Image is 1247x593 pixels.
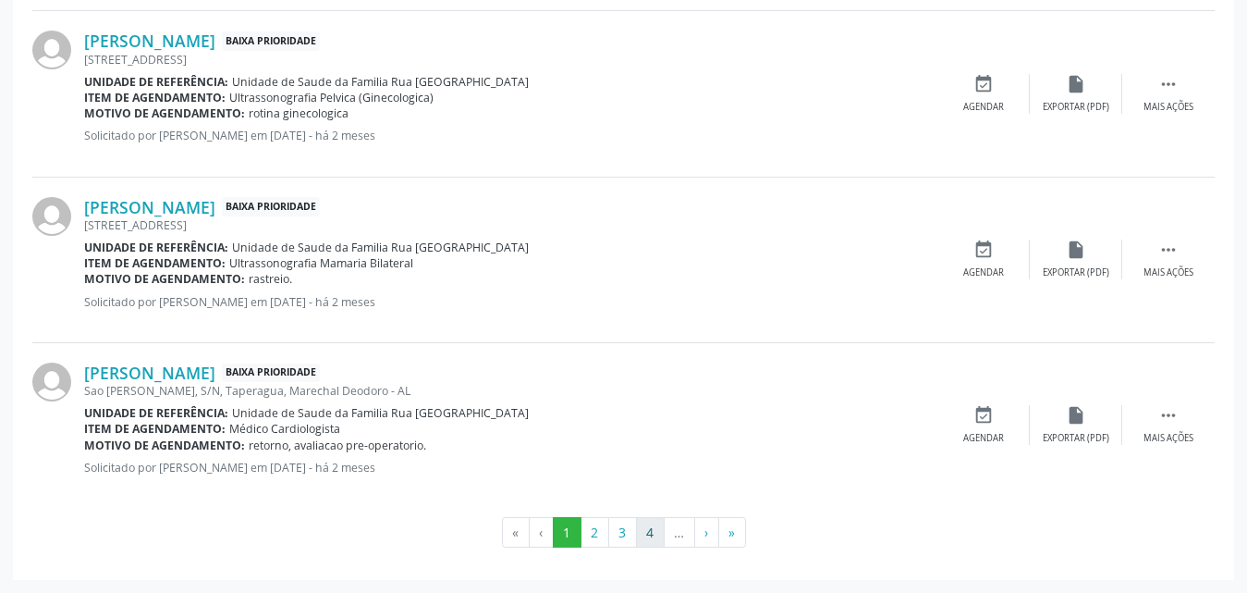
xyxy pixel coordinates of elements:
b: Unidade de referência: [84,74,228,90]
p: Solicitado por [PERSON_NAME] em [DATE] - há 2 meses [84,294,937,310]
img: img [32,363,71,402]
span: Baixa Prioridade [222,31,320,51]
div: Agendar [963,432,1004,445]
b: Item de agendamento: [84,421,226,437]
div: [STREET_ADDRESS] [84,217,937,233]
i: event_available [973,405,994,426]
span: rotina ginecologica [249,105,348,121]
b: Item de agendamento: [84,255,226,271]
span: Baixa Prioridade [222,197,320,216]
span: Unidade de Saude da Familia Rua [GEOGRAPHIC_DATA] [232,240,529,255]
b: Item de agendamento: [84,90,226,105]
b: Motivo de agendamento: [84,105,245,121]
button: Go to page 4 [636,517,665,549]
div: Agendar [963,101,1004,114]
a: [PERSON_NAME] [84,197,215,217]
button: Go to page 2 [581,517,609,549]
i: insert_drive_file [1066,74,1086,94]
span: retorno, avaliacao pre-operatorio. [249,438,426,453]
div: Exportar (PDF) [1043,101,1109,114]
div: [STREET_ADDRESS] [84,52,937,68]
img: img [32,31,71,69]
span: Ultrassonografia Mamaria Bilateral [229,255,413,271]
div: Mais ações [1143,432,1193,445]
span: Unidade de Saude da Familia Rua [GEOGRAPHIC_DATA] [232,74,529,90]
i: insert_drive_file [1066,240,1086,260]
img: img [32,197,71,236]
div: Agendar [963,266,1004,279]
div: Exportar (PDF) [1043,266,1109,279]
i: insert_drive_file [1066,405,1086,426]
i: event_available [973,74,994,94]
button: Go to page 1 [553,517,581,549]
span: rastreio. [249,271,292,287]
button: Go to page 3 [608,517,637,549]
p: Solicitado por [PERSON_NAME] em [DATE] - há 2 meses [84,128,937,143]
i:  [1158,240,1179,260]
b: Motivo de agendamento: [84,438,245,453]
div: Sao [PERSON_NAME], S/N, Taperagua, Marechal Deodoro - AL [84,383,937,399]
span: Unidade de Saude da Familia Rua [GEOGRAPHIC_DATA] [232,405,529,421]
span: Baixa Prioridade [222,364,320,383]
b: Unidade de referência: [84,405,228,421]
p: Solicitado por [PERSON_NAME] em [DATE] - há 2 meses [84,460,937,476]
i: event_available [973,240,994,260]
span: Médico Cardiologista [229,421,340,437]
div: Mais ações [1143,101,1193,114]
div: Exportar (PDF) [1043,432,1109,445]
a: [PERSON_NAME] [84,363,215,383]
button: Go to last page [718,517,746,549]
div: Mais ações [1143,266,1193,279]
span: Ultrassonografia Pelvica (Ginecologica) [229,90,434,105]
b: Unidade de referência: [84,240,228,255]
ul: Pagination [32,517,1215,549]
i:  [1158,74,1179,94]
button: Go to next page [694,517,719,549]
a: [PERSON_NAME] [84,31,215,51]
b: Motivo de agendamento: [84,271,245,287]
i:  [1158,405,1179,426]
